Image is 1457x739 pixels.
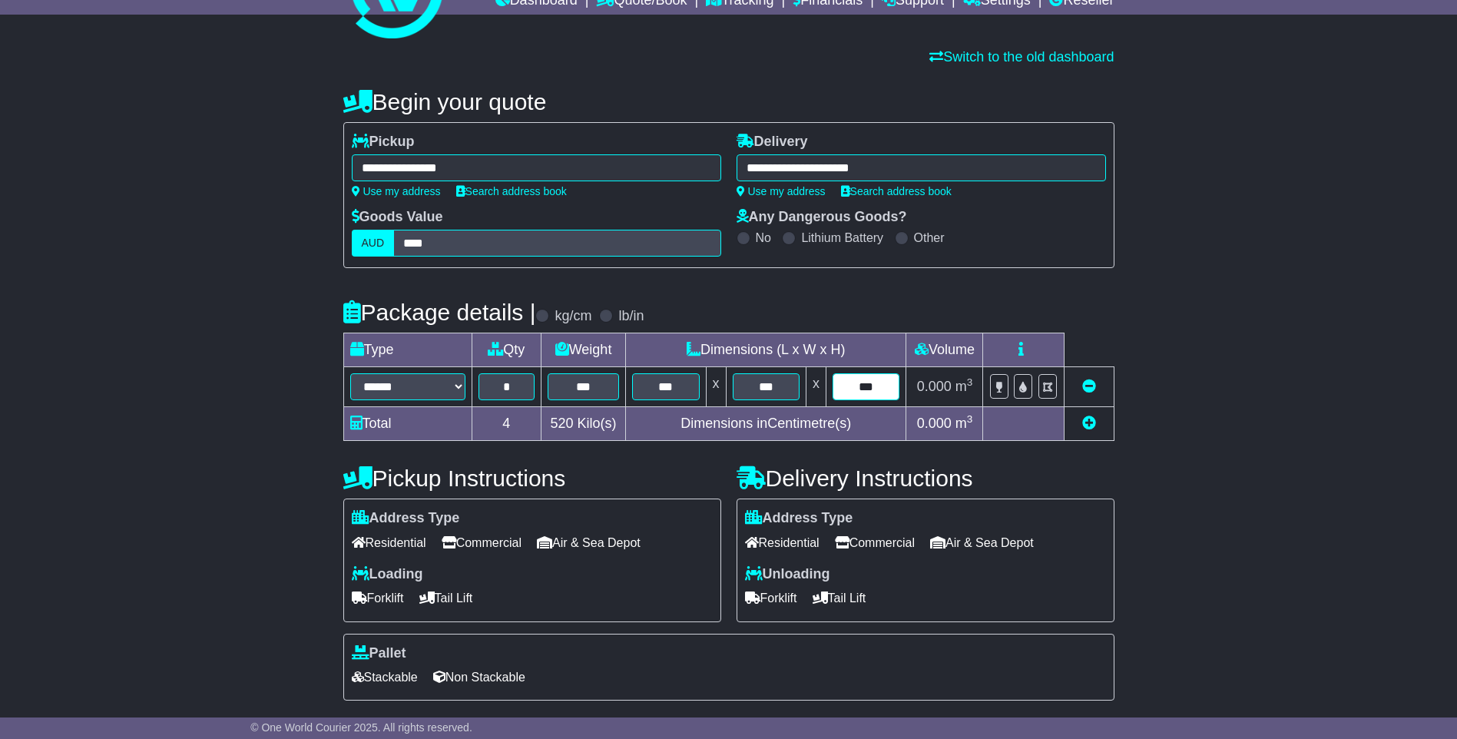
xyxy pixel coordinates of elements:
td: Type [343,333,472,367]
span: m [955,379,973,394]
td: Qty [472,333,541,367]
h4: Begin your quote [343,89,1114,114]
a: Add new item [1082,416,1096,431]
span: © One World Courier 2025. All rights reserved. [250,721,472,734]
label: Loading [352,566,423,583]
span: Forklift [352,586,404,610]
td: Weight [541,333,626,367]
span: Residential [352,531,426,555]
label: Other [914,230,945,245]
td: Dimensions in Centimetre(s) [626,407,906,441]
label: AUD [352,230,395,257]
label: Address Type [745,510,853,527]
td: 4 [472,407,541,441]
label: Pallet [352,645,406,662]
label: Address Type [352,510,460,527]
td: Kilo(s) [541,407,626,441]
span: Residential [745,531,820,555]
a: Switch to the old dashboard [929,49,1114,65]
span: Stackable [352,665,418,689]
label: Goods Value [352,209,443,226]
a: Remove this item [1082,379,1096,394]
sup: 3 [967,413,973,425]
span: Commercial [442,531,522,555]
label: Any Dangerous Goods? [737,209,907,226]
td: x [706,367,726,407]
span: Forklift [745,586,797,610]
label: Delivery [737,134,808,151]
label: Pickup [352,134,415,151]
a: Use my address [737,185,826,197]
a: Use my address [352,185,441,197]
span: Tail Lift [813,586,866,610]
sup: 3 [967,376,973,388]
span: m [955,416,973,431]
h4: Pickup Instructions [343,466,721,491]
span: Non Stackable [433,665,525,689]
a: Search address book [456,185,567,197]
span: Tail Lift [419,586,473,610]
label: No [756,230,771,245]
span: Air & Sea Depot [930,531,1034,555]
td: x [806,367,826,407]
label: Lithium Battery [801,230,883,245]
label: Unloading [745,566,830,583]
label: lb/in [618,308,644,325]
a: Search address book [841,185,952,197]
td: Total [343,407,472,441]
td: Dimensions (L x W x H) [626,333,906,367]
td: Volume [906,333,983,367]
span: 520 [551,416,574,431]
span: 0.000 [917,416,952,431]
h4: Package details | [343,300,536,325]
label: kg/cm [555,308,591,325]
h4: Delivery Instructions [737,466,1114,491]
span: Commercial [835,531,915,555]
span: Air & Sea Depot [537,531,641,555]
span: 0.000 [917,379,952,394]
